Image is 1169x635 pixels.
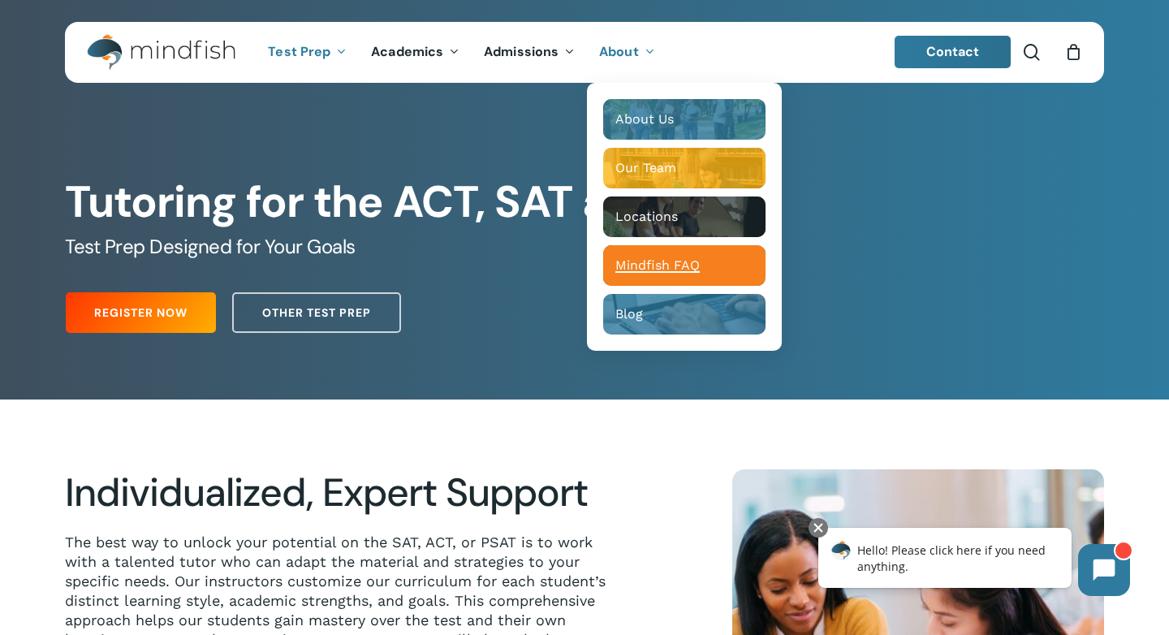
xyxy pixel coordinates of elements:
nav: Main Menu [256,22,666,83]
a: Contact [895,36,1012,68]
a: About Us [603,99,766,140]
span: Test Prep [268,43,330,60]
span: Mindfish FAQ [615,257,700,273]
a: About [587,45,667,59]
span: Academics [371,43,443,60]
a: Cart [1064,43,1082,61]
header: Main Menu [65,22,1104,83]
span: Contact [926,43,980,60]
span: About Us [615,111,674,127]
a: Admissions [472,45,587,59]
h5: Test Prep Designed for Your Goals [65,234,1104,260]
span: Admissions [484,43,559,60]
h1: Tutoring for the ACT, SAT and PSAT [65,176,1104,228]
a: Register Now [66,292,216,333]
span: About [599,43,639,60]
a: Academics [359,45,472,59]
a: Blog [603,294,766,335]
span: Our Team [615,160,676,175]
iframe: Chatbot [801,515,1146,612]
a: Other Test Prep [232,292,401,333]
a: Our Team [603,148,766,188]
a: Mindfish FAQ [603,245,766,286]
span: Register Now [94,305,188,321]
a: Locations [603,197,766,237]
span: Blog [615,306,643,322]
span: Locations [615,209,678,224]
h2: Individualized, Expert Support [65,469,619,516]
a: Test Prep [256,45,359,59]
span: Other Test Prep [262,305,371,321]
